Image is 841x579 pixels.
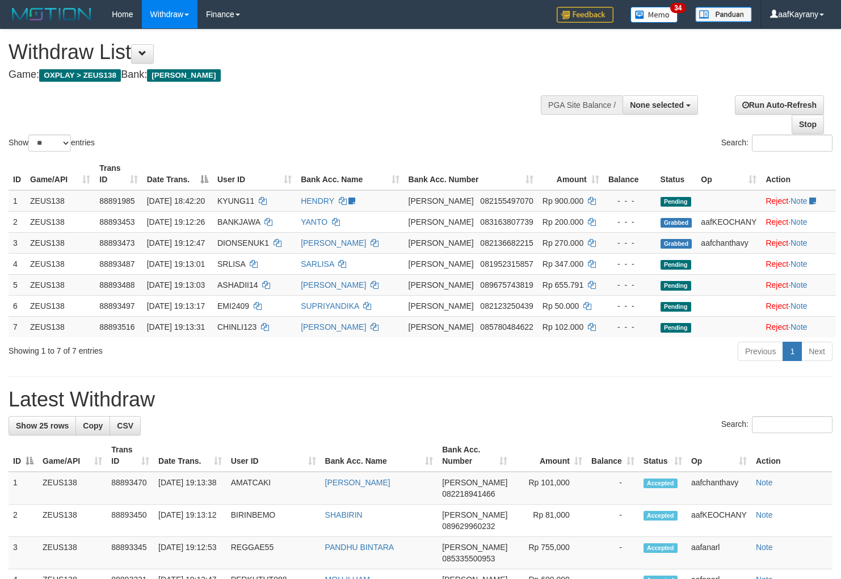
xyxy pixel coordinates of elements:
[766,322,788,332] a: Reject
[26,158,95,190] th: Game/API: activate to sort column ascending
[696,232,761,253] td: aafchanthavy
[644,511,678,521] span: Accepted
[217,280,258,289] span: ASHADII14
[9,253,26,274] td: 4
[696,158,761,190] th: Op: activate to sort column ascending
[301,301,359,311] a: SUPRIYANDIKA
[761,211,836,232] td: ·
[142,158,213,190] th: Date Trans.: activate to sort column descending
[147,301,205,311] span: [DATE] 19:13:17
[325,478,390,487] a: [PERSON_NAME]
[557,7,613,23] img: Feedback.jpg
[301,196,334,205] a: HENDRY
[26,253,95,274] td: ZEUS138
[213,158,296,190] th: User ID: activate to sort column ascending
[543,238,583,247] span: Rp 270.000
[9,341,342,356] div: Showing 1 to 7 of 7 entries
[687,439,751,472] th: Op: activate to sort column ascending
[217,301,249,311] span: EMI2409
[9,274,26,295] td: 5
[735,95,824,115] a: Run Auto-Refresh
[301,259,334,268] a: SARLISA
[217,259,245,268] span: SRLISA
[480,217,533,226] span: Copy 083163807739 to clipboard
[661,281,691,291] span: Pending
[608,195,651,207] div: - - -
[756,510,773,519] a: Note
[512,472,587,505] td: Rp 101,000
[226,505,321,537] td: BIRINBEMO
[38,505,107,537] td: ZEUS138
[761,190,836,212] td: ·
[28,135,71,152] select: Showentries
[147,322,205,332] span: [DATE] 19:13:31
[721,416,832,433] label: Search:
[480,301,533,311] span: Copy 082123250439 to clipboard
[321,439,438,472] th: Bank Acc. Name: activate to sort column ascending
[409,259,474,268] span: [PERSON_NAME]
[409,217,474,226] span: [PERSON_NAME]
[99,238,134,247] span: 88893473
[409,238,474,247] span: [PERSON_NAME]
[438,439,512,472] th: Bank Acc. Number: activate to sort column ascending
[26,295,95,316] td: ZEUS138
[226,439,321,472] th: User ID: activate to sort column ascending
[670,3,686,13] span: 34
[217,217,260,226] span: BANKJAWA
[409,301,474,311] span: [PERSON_NAME]
[110,416,141,435] a: CSV
[226,537,321,569] td: REGGAE55
[442,489,495,498] span: Copy 082218941466 to clipboard
[480,259,533,268] span: Copy 081952315857 to clipboard
[147,259,205,268] span: [DATE] 19:13:01
[630,100,684,110] span: None selected
[766,196,788,205] a: Reject
[761,158,836,190] th: Action
[442,510,507,519] span: [PERSON_NAME]
[661,302,691,312] span: Pending
[608,279,651,291] div: - - -
[587,505,639,537] td: -
[301,322,366,332] a: [PERSON_NAME]
[801,342,832,361] a: Next
[687,505,751,537] td: aafKEOCHANY
[75,416,110,435] a: Copy
[26,316,95,337] td: ZEUS138
[587,439,639,472] th: Balance: activate to sort column ascending
[604,158,656,190] th: Balance
[480,322,533,332] span: Copy 085780484622 to clipboard
[538,158,604,190] th: Amount: activate to sort column ascending
[9,472,38,505] td: 1
[117,421,133,430] span: CSV
[790,301,808,311] a: Note
[325,510,363,519] a: SHABIRIN
[761,232,836,253] td: ·
[587,472,639,505] td: -
[147,196,205,205] span: [DATE] 18:42:20
[409,280,474,289] span: [PERSON_NAME]
[608,321,651,333] div: - - -
[661,218,692,228] span: Grabbed
[99,301,134,311] span: 88893497
[39,69,121,82] span: OXPLAY > ZEUS138
[301,217,327,226] a: YANTO
[696,211,761,232] td: aafKEOCHANY
[792,115,824,134] a: Stop
[543,259,583,268] span: Rp 347.000
[543,322,583,332] span: Rp 102.000
[608,258,651,270] div: - - -
[761,253,836,274] td: ·
[9,135,95,152] label: Show entries
[543,217,583,226] span: Rp 200.000
[38,439,107,472] th: Game/API: activate to sort column ascending
[154,472,226,505] td: [DATE] 19:13:38
[38,472,107,505] td: ZEUS138
[644,479,678,488] span: Accepted
[661,239,692,249] span: Grabbed
[543,196,583,205] span: Rp 900.000
[695,7,752,22] img: panduan.png
[790,322,808,332] a: Note
[756,478,773,487] a: Note
[147,217,205,226] span: [DATE] 19:12:26
[608,237,651,249] div: - - -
